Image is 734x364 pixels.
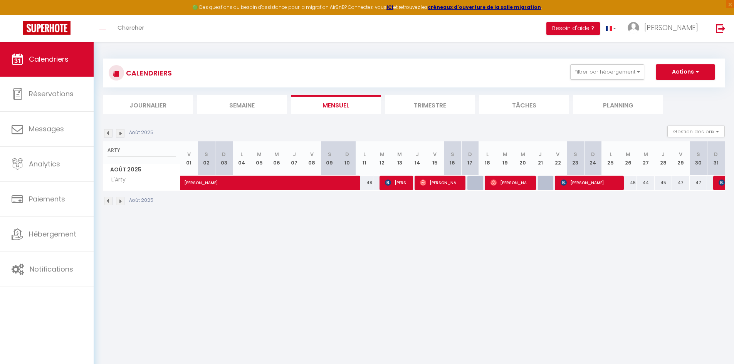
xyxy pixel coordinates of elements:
[690,176,707,190] div: 47
[293,151,296,158] abbr: J
[184,171,361,186] span: [PERSON_NAME]
[29,89,74,99] span: Réservations
[567,141,585,176] th: 23
[373,141,391,176] th: 12
[656,64,715,80] button: Actions
[426,141,444,176] th: 15
[180,141,198,176] th: 01
[556,151,559,158] abbr: V
[29,194,65,204] span: Paiements
[549,141,567,176] th: 22
[303,141,321,176] th: 08
[496,141,514,176] th: 19
[104,176,133,184] span: L'Arty
[29,159,60,169] span: Analytics
[29,54,69,64] span: Calendriers
[428,4,541,10] a: créneaux d'ouverture de la salle migration
[622,15,708,42] a: ... [PERSON_NAME]
[672,176,690,190] div: 47
[644,23,698,32] span: [PERSON_NAME]
[420,175,461,190] span: [PERSON_NAME]
[672,141,690,176] th: 29
[468,151,472,158] abbr: D
[626,151,630,158] abbr: M
[570,64,644,80] button: Filtrer par hébergement
[486,151,489,158] abbr: L
[546,22,600,35] button: Besoin d'aide ?
[363,151,366,158] abbr: L
[619,176,637,190] div: 45
[637,176,655,190] div: 44
[573,95,663,114] li: Planning
[461,141,479,176] th: 17
[707,141,725,176] th: 31
[443,141,461,176] th: 16
[628,22,639,34] img: ...
[531,141,549,176] th: 21
[129,197,153,204] p: Août 2025
[655,176,672,190] div: 45
[198,141,215,176] th: 02
[643,151,648,158] abbr: M
[385,95,475,114] li: Trimestre
[233,141,250,176] th: 04
[591,151,595,158] abbr: D
[514,141,532,176] th: 20
[338,141,356,176] th: 10
[386,4,393,10] strong: ICI
[250,141,268,176] th: 05
[619,141,637,176] th: 26
[408,141,426,176] th: 14
[697,151,700,158] abbr: S
[574,151,577,158] abbr: S
[29,229,76,239] span: Hébergement
[215,141,233,176] th: 03
[107,143,176,157] input: Rechercher un logement...
[503,151,507,158] abbr: M
[479,95,569,114] li: Tâches
[129,129,153,136] p: Août 2025
[385,175,408,190] span: [PERSON_NAME]
[490,175,532,190] span: [PERSON_NAME]
[286,141,303,176] th: 07
[268,141,286,176] th: 06
[610,151,612,158] abbr: L
[187,151,191,158] abbr: V
[257,151,262,158] abbr: M
[539,151,542,158] abbr: J
[29,124,64,134] span: Messages
[197,95,287,114] li: Semaine
[714,151,718,158] abbr: D
[112,15,150,42] a: Chercher
[291,95,381,114] li: Mensuel
[521,151,525,158] abbr: M
[662,151,665,158] abbr: J
[124,64,172,82] h3: CALENDRIERS
[679,151,682,158] abbr: V
[397,151,402,158] abbr: M
[690,141,707,176] th: 30
[561,175,620,190] span: [PERSON_NAME]
[274,151,279,158] abbr: M
[222,151,226,158] abbr: D
[584,141,602,176] th: 24
[356,141,373,176] th: 11
[345,151,349,158] abbr: D
[240,151,243,158] abbr: L
[103,164,180,175] span: Août 2025
[602,141,620,176] th: 25
[103,95,193,114] li: Journalier
[433,151,437,158] abbr: V
[667,126,725,137] button: Gestion des prix
[655,141,672,176] th: 28
[205,151,208,158] abbr: S
[30,264,73,274] span: Notifications
[118,23,144,32] span: Chercher
[180,176,198,190] a: [PERSON_NAME]
[637,141,655,176] th: 27
[23,21,71,35] img: Super Booking
[716,23,726,33] img: logout
[391,141,409,176] th: 13
[6,3,29,26] button: Ouvrir le widget de chat LiveChat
